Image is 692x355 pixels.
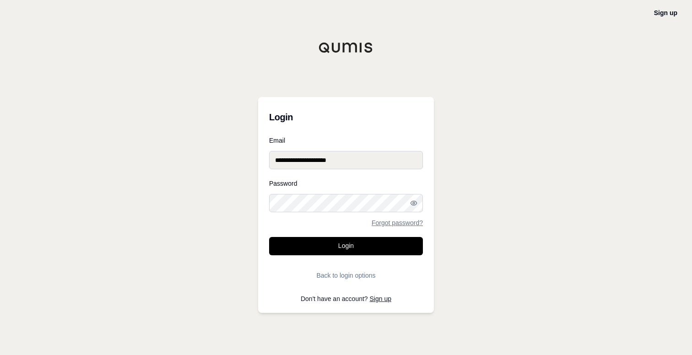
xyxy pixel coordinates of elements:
[319,42,373,53] img: Qumis
[654,9,677,16] a: Sign up
[269,108,423,126] h3: Login
[269,266,423,285] button: Back to login options
[269,180,423,187] label: Password
[269,296,423,302] p: Don't have an account?
[269,237,423,255] button: Login
[269,137,423,144] label: Email
[370,295,391,302] a: Sign up
[372,220,423,226] a: Forgot password?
